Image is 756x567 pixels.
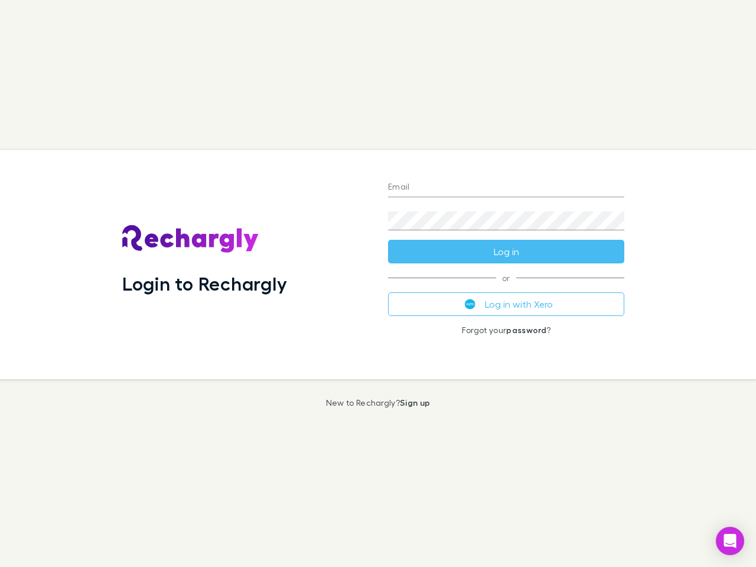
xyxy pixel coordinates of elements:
div: Open Intercom Messenger [716,527,744,555]
p: New to Rechargly? [326,398,431,408]
a: password [506,325,546,335]
button: Log in with Xero [388,292,624,316]
img: Rechargly's Logo [122,225,259,253]
img: Xero's logo [465,299,475,309]
h1: Login to Rechargly [122,272,287,295]
a: Sign up [400,397,430,408]
button: Log in [388,240,624,263]
p: Forgot your ? [388,325,624,335]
